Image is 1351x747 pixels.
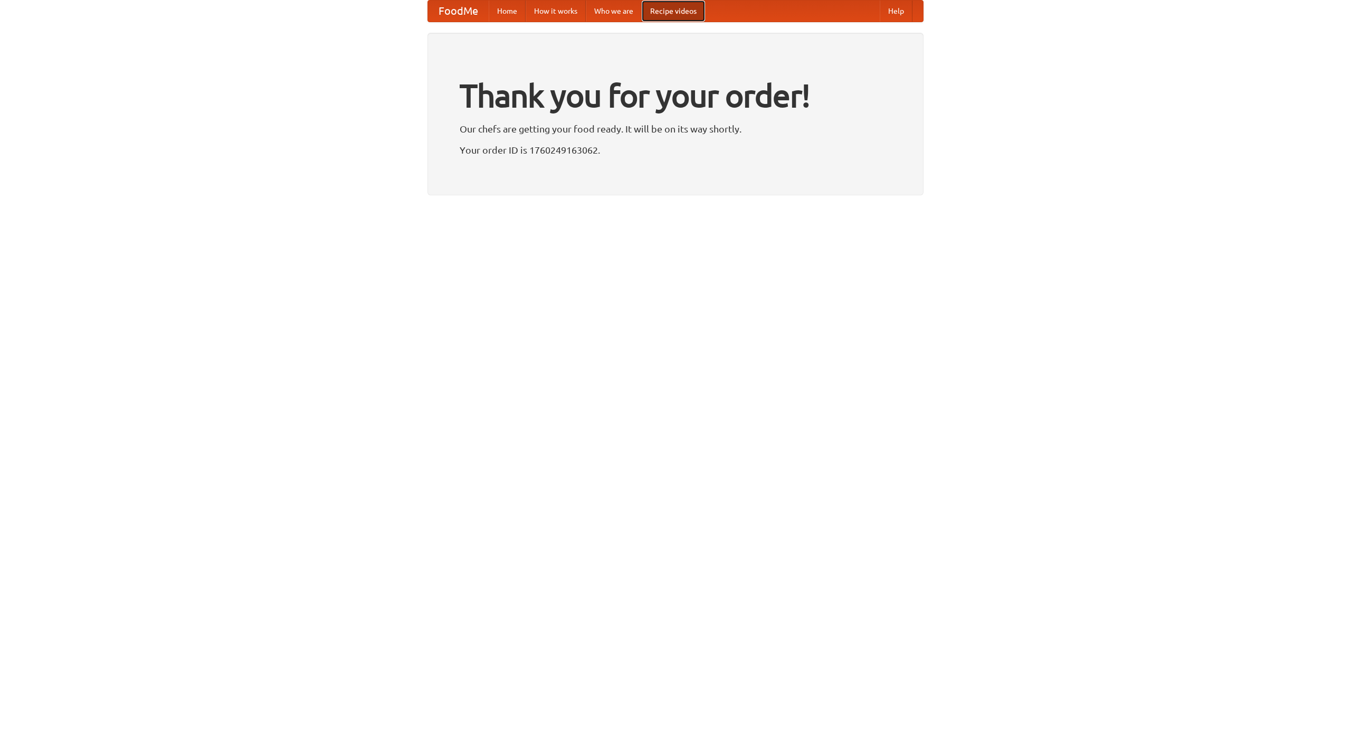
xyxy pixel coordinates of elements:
a: Who we are [586,1,642,22]
p: Your order ID is 1760249163062. [460,142,891,158]
a: How it works [526,1,586,22]
a: Help [880,1,912,22]
p: Our chefs are getting your food ready. It will be on its way shortly. [460,121,891,137]
a: Home [489,1,526,22]
a: Recipe videos [642,1,705,22]
a: FoodMe [428,1,489,22]
h1: Thank you for your order! [460,70,891,121]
